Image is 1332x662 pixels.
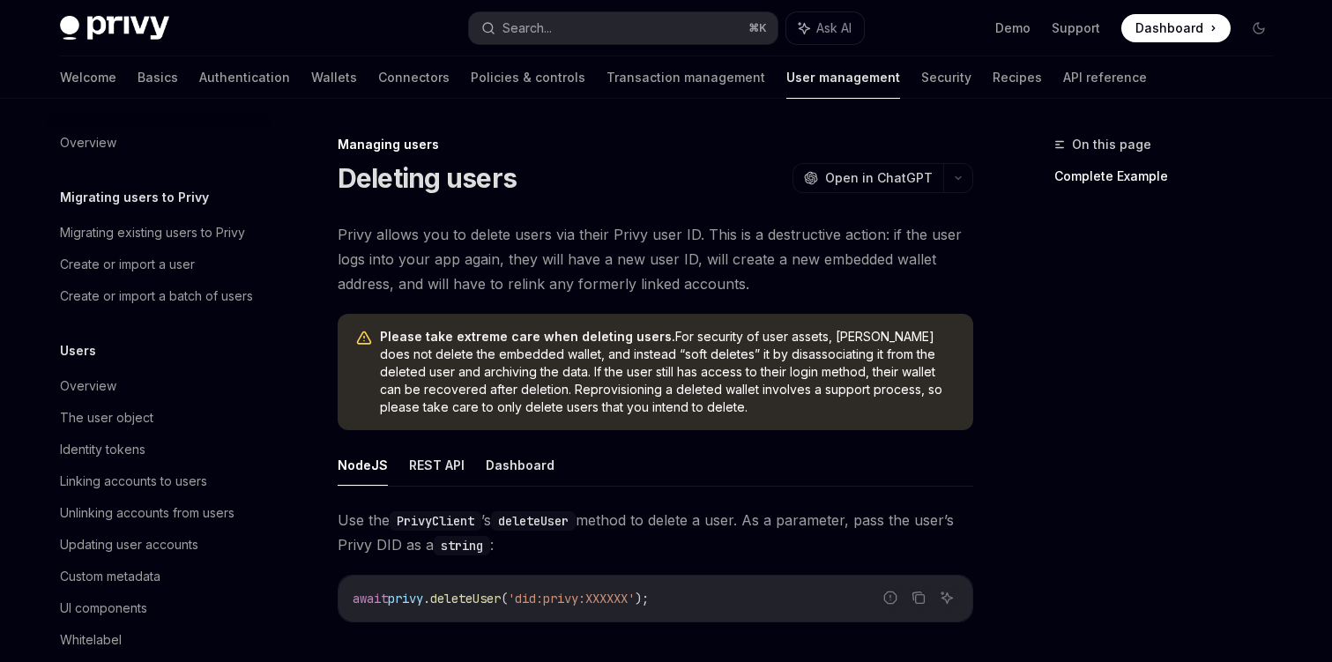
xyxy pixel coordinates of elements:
a: UI components [46,592,272,624]
a: Custom metadata [46,561,272,592]
div: Managing users [338,136,973,153]
button: Dashboard [486,444,554,486]
svg: Warning [355,330,373,347]
span: ); [635,591,649,606]
a: Welcome [60,56,116,99]
a: Create or import a batch of users [46,280,272,312]
div: Search... [502,18,552,39]
span: ⌘ K [748,21,767,35]
a: API reference [1063,56,1147,99]
a: Complete Example [1054,162,1287,190]
a: The user object [46,402,272,434]
span: Ask AI [816,19,852,37]
a: Policies & controls [471,56,585,99]
a: Security [921,56,971,99]
div: Linking accounts to users [60,471,207,492]
div: Custom metadata [60,566,160,587]
span: On this page [1072,134,1151,155]
code: string [434,536,490,555]
span: For security of user assets, [PERSON_NAME] does not delete the embedded wallet, and instead “soft... [380,328,956,416]
code: PrivyClient [390,511,481,531]
button: Ask AI [786,12,864,44]
button: Toggle dark mode [1245,14,1273,42]
span: ( [501,591,508,606]
div: Unlinking accounts from users [60,502,234,524]
a: Demo [995,19,1031,37]
a: Wallets [311,56,357,99]
a: Identity tokens [46,434,272,465]
button: Search...⌘K [469,12,778,44]
span: privy [388,591,423,606]
a: Whitelabel [46,624,272,656]
h5: Users [60,340,96,361]
button: Ask AI [935,586,958,609]
a: Recipes [993,56,1042,99]
a: Authentication [199,56,290,99]
a: Transaction management [606,56,765,99]
button: NodeJS [338,444,388,486]
button: REST API [409,444,465,486]
code: deleteUser [491,511,576,531]
img: dark logo [60,16,169,41]
a: Dashboard [1121,14,1231,42]
div: Create or import a batch of users [60,286,253,307]
a: Support [1052,19,1100,37]
div: Whitelabel [60,629,122,651]
a: Linking accounts to users [46,465,272,497]
div: Overview [60,132,116,153]
div: Identity tokens [60,439,145,460]
a: Unlinking accounts from users [46,497,272,529]
button: Copy the contents from the code block [907,586,930,609]
a: Updating user accounts [46,529,272,561]
a: User management [786,56,900,99]
span: deleteUser [430,591,501,606]
div: Create or import a user [60,254,195,275]
button: Open in ChatGPT [793,163,943,193]
div: Overview [60,376,116,397]
strong: Please take extreme care when deleting users. [380,329,675,344]
div: The user object [60,407,153,428]
a: Create or import a user [46,249,272,280]
a: Basics [138,56,178,99]
a: Connectors [378,56,450,99]
span: Privy allows you to delete users via their Privy user ID. This is a destructive action: if the us... [338,222,973,296]
span: await [353,591,388,606]
div: Updating user accounts [60,534,198,555]
span: . [423,591,430,606]
span: Open in ChatGPT [825,169,933,187]
h1: Deleting users [338,162,517,194]
div: UI components [60,598,147,619]
a: Overview [46,127,272,159]
span: Dashboard [1135,19,1203,37]
a: Overview [46,370,272,402]
span: Use the ’s method to delete a user. As a parameter, pass the user’s Privy DID as a : [338,508,973,557]
button: Report incorrect code [879,586,902,609]
span: 'did:privy:XXXXXX' [508,591,635,606]
h5: Migrating users to Privy [60,187,209,208]
div: Migrating existing users to Privy [60,222,245,243]
a: Migrating existing users to Privy [46,217,272,249]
